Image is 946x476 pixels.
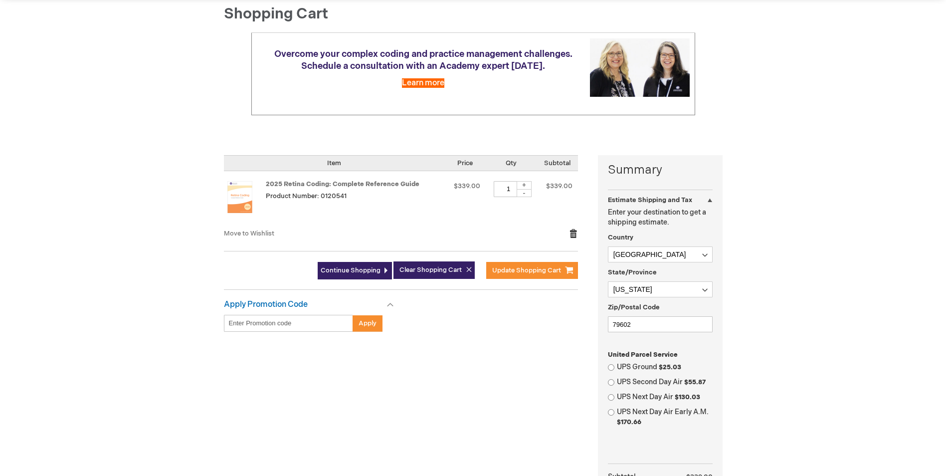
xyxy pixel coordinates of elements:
[327,159,341,167] span: Item
[590,38,690,97] img: Schedule a consultation with an Academy expert today
[608,268,657,276] span: State/Province
[544,159,570,167] span: Subtotal
[608,351,678,359] span: United Parcel Service
[224,230,274,238] a: Move to Wishlist
[393,261,475,279] button: Clear Shopping Cart
[359,319,377,327] span: Apply
[321,266,380,274] span: Continue Shopping
[318,262,392,279] a: Continue Shopping
[454,182,480,190] span: $339.00
[266,192,347,200] span: Product Number: 0120541
[517,189,532,197] div: -
[608,234,633,241] span: Country
[486,262,578,279] button: Update Shopping Cart
[224,5,328,23] span: Shopping Cart
[353,315,382,332] button: Apply
[402,78,444,88] a: Learn more
[617,407,713,427] label: UPS Next Day Air Early A.M.
[274,49,572,71] span: Overcome your complex coding and practice management challenges. Schedule a consultation with an ...
[617,377,713,387] label: UPS Second Day Air
[492,266,561,274] span: Update Shopping Cart
[224,181,256,213] img: 2025 Retina Coding: Complete Reference Guide
[399,266,462,274] span: Clear Shopping Cart
[617,392,713,402] label: UPS Next Day Air
[224,315,353,332] input: Enter Promotion code
[659,363,681,371] span: $25.03
[224,181,266,219] a: 2025 Retina Coding: Complete Reference Guide
[608,196,692,204] strong: Estimate Shipping and Tax
[608,303,660,311] span: Zip/Postal Code
[546,182,572,190] span: $339.00
[517,181,532,190] div: +
[494,181,524,197] input: Qty
[266,180,419,188] a: 2025 Retina Coding: Complete Reference Guide
[617,362,713,372] label: UPS Ground
[224,300,308,309] strong: Apply Promotion Code
[608,162,713,179] strong: Summary
[684,378,706,386] span: $55.87
[617,418,641,426] span: $170.66
[457,159,473,167] span: Price
[506,159,517,167] span: Qty
[675,393,700,401] span: $130.03
[608,208,713,228] p: Enter your destination to get a shipping estimate.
